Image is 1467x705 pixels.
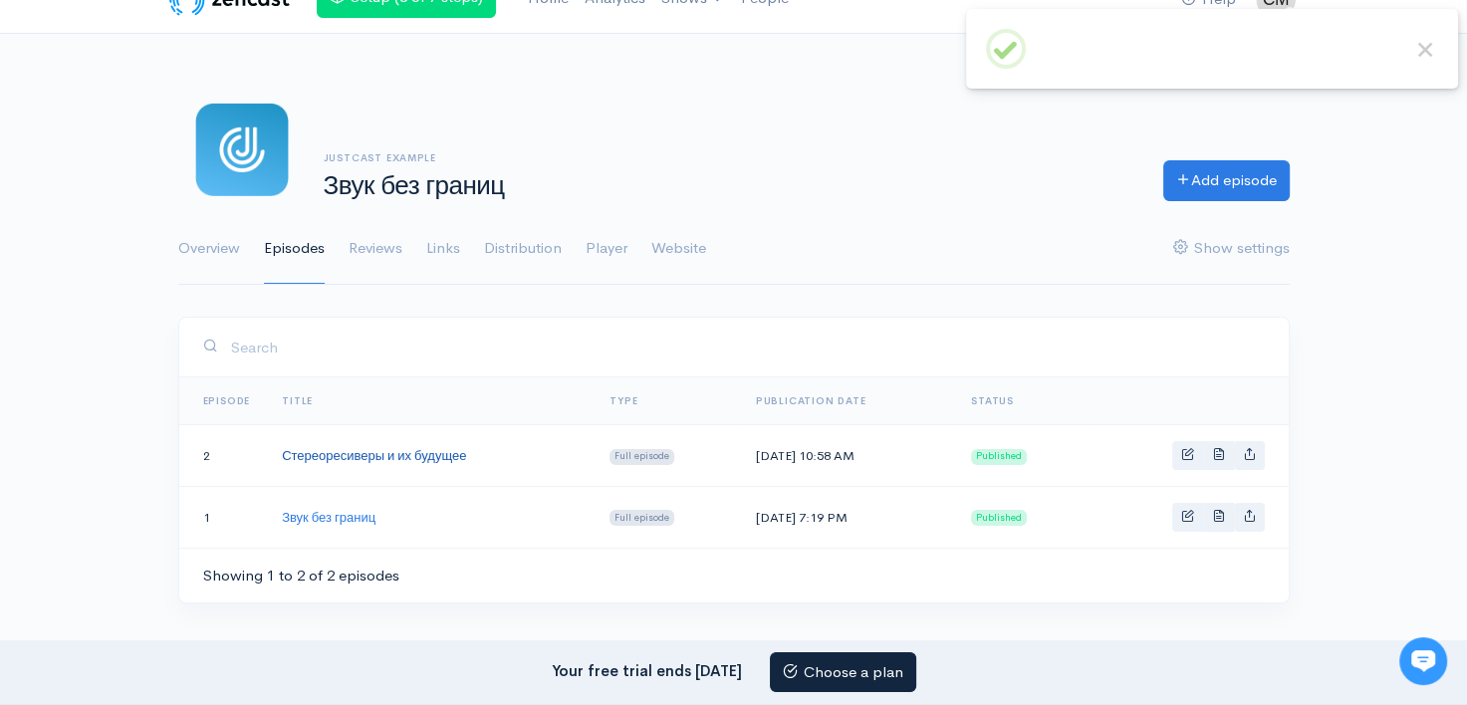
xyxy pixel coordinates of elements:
strong: Your free trial ends [DATE] [552,660,742,679]
a: Links [426,213,460,285]
td: [DATE] 7:19 PM [740,486,955,547]
h1: Звук без границ [324,172,1139,201]
a: Website [651,213,706,285]
p: Find an answer quickly [12,232,386,256]
a: Reviews [349,213,402,285]
span: Status [971,394,1014,407]
td: [DATE] 10:58 AM [740,425,955,487]
span: New conversation [128,165,239,181]
a: Player [586,213,627,285]
input: Search articles [43,265,370,305]
span: Full episode [610,510,674,526]
td: 1 [179,486,267,547]
a: Episode [203,394,251,407]
div: Basic example [1172,503,1265,532]
span: Full episode [610,449,674,465]
div: Basic example [1172,441,1265,470]
td: 2 [179,425,267,487]
a: Звук без границ [282,509,375,526]
iframe: gist-messenger-bubble-iframe [1399,637,1447,685]
a: Overview [178,213,240,285]
span: Published [971,510,1027,526]
h6: JustCast example [324,152,1139,163]
a: Add episode [1163,160,1290,201]
a: Episodes [264,213,325,285]
a: Show settings [1173,213,1290,285]
button: New conversation [16,152,382,194]
a: Distribution [484,213,562,285]
input: Search [230,327,1265,367]
a: Publication date [756,394,866,407]
a: Choose a plan [770,652,916,693]
div: Showing 1 to 2 of 2 episodes [203,565,399,587]
span: Published [971,449,1027,465]
a: Type [610,394,637,407]
a: Стереоресиверы и их будущее [282,447,466,464]
a: Title [282,394,313,407]
button: Close this dialog [1412,37,1438,63]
